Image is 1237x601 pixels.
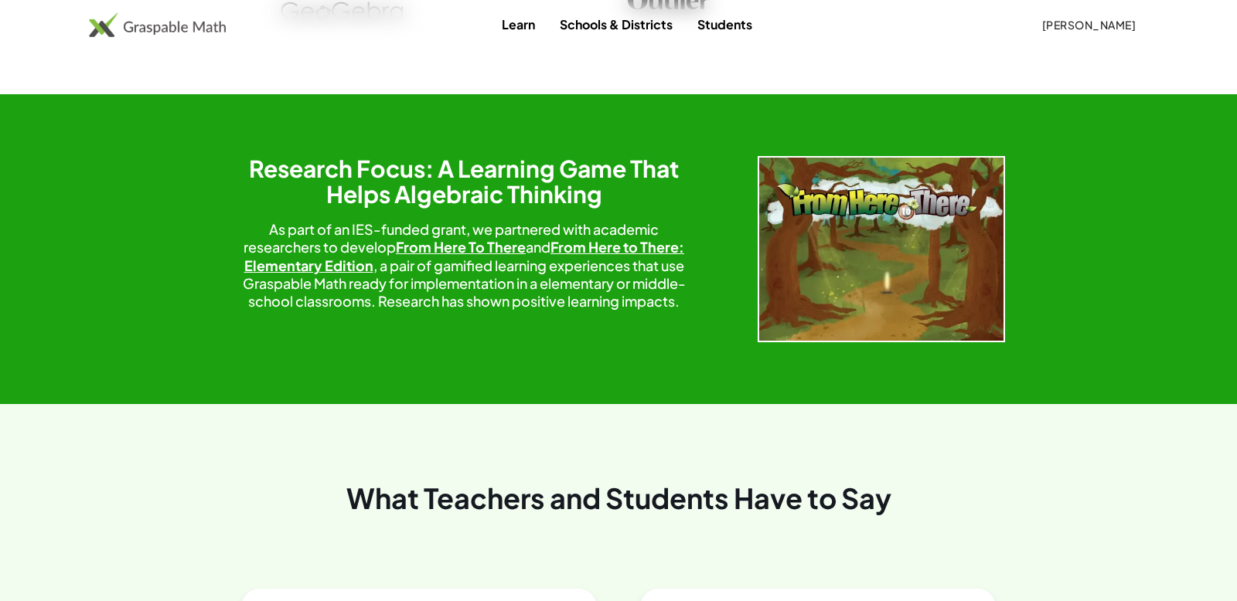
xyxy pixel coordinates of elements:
img: Fh2t-w500-BFzcTCIq.webp [758,156,1005,342]
div: As part of an IES-funded grant, we partnered with academic researchers to develop and , a pair of... [232,220,696,311]
h2: Research Focus: A Learning Game That Helps Algebraic Thinking [232,156,696,208]
span: [PERSON_NAME] [1041,18,1136,32]
button: [PERSON_NAME] [1029,11,1148,39]
a: Schools & Districts [547,10,685,39]
a: From Here To There [396,238,526,256]
a: From Here to There: Elementary Edition [244,238,685,273]
div: What Teachers and Students Have to Say [87,404,1150,524]
a: Learn [489,10,547,39]
a: Students [685,10,765,39]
